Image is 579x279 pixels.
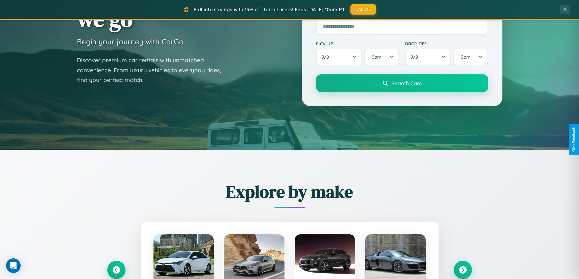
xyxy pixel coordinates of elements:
label: Pick-up [316,41,399,46]
div: Open Intercom Messenger [6,258,21,273]
button: 10am [453,49,488,65]
button: 10am [364,49,399,65]
span: 9 / 9 [411,54,421,60]
span: 10am [459,54,470,60]
button: Search Cars [316,74,488,92]
span: 10am [370,54,381,60]
label: Drop-off [405,41,488,46]
div: Give Feedback [572,127,576,152]
p: Discover premium car rentals with unmatched convenience. From luxury vehicles to everyday rides, ... [77,55,229,85]
span: Fall into savings with 15% off for all users! Ends [DATE] 10am PT. [194,6,346,12]
span: Search Cars [391,80,422,87]
h3: Begin your journey with CarGo [77,37,184,46]
h2: Explore by make [107,180,472,203]
button: FALL15 [350,4,376,15]
button: 9/9 [405,49,451,65]
span: 9 / 8 [322,54,332,60]
button: 9/8 [316,49,362,65]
